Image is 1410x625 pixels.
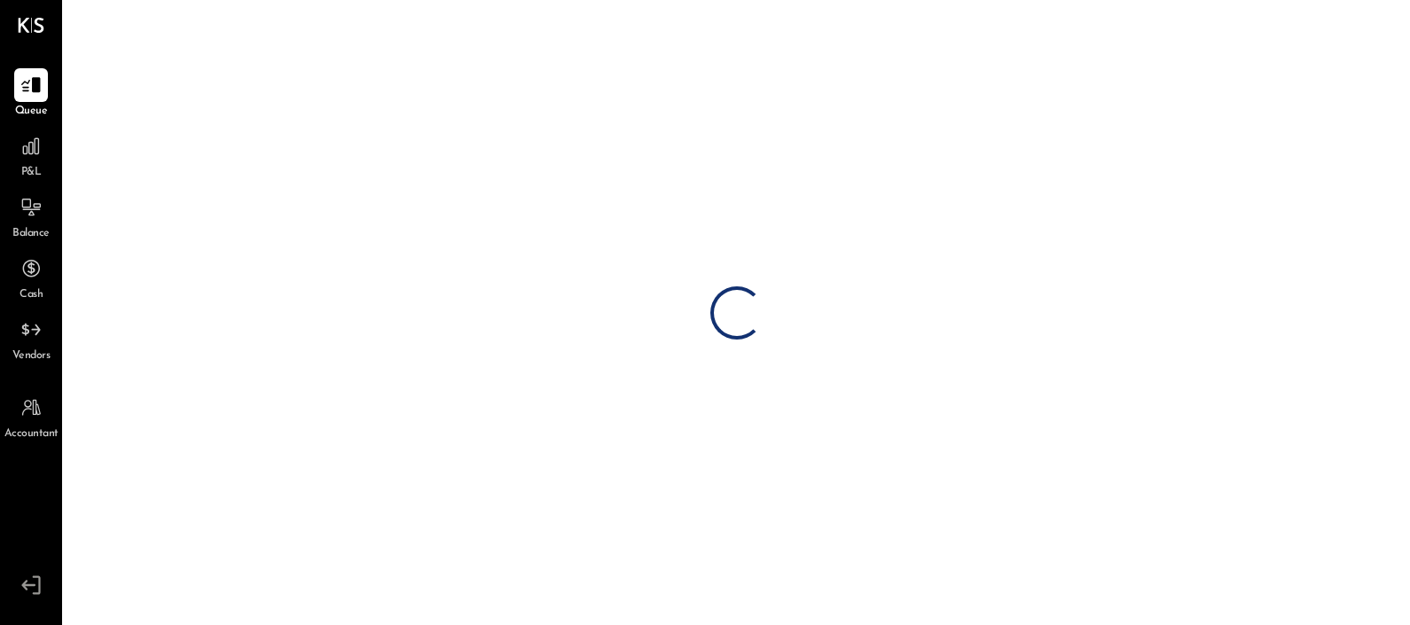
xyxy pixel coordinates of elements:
[12,226,50,242] span: Balance
[20,287,43,303] span: Cash
[4,426,59,442] span: Accountant
[1,68,61,120] a: Queue
[1,391,61,442] a: Accountant
[1,191,61,242] a: Balance
[21,165,42,181] span: P&L
[12,348,51,364] span: Vendors
[1,252,61,303] a: Cash
[15,104,48,120] span: Queue
[1,129,61,181] a: P&L
[1,313,61,364] a: Vendors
